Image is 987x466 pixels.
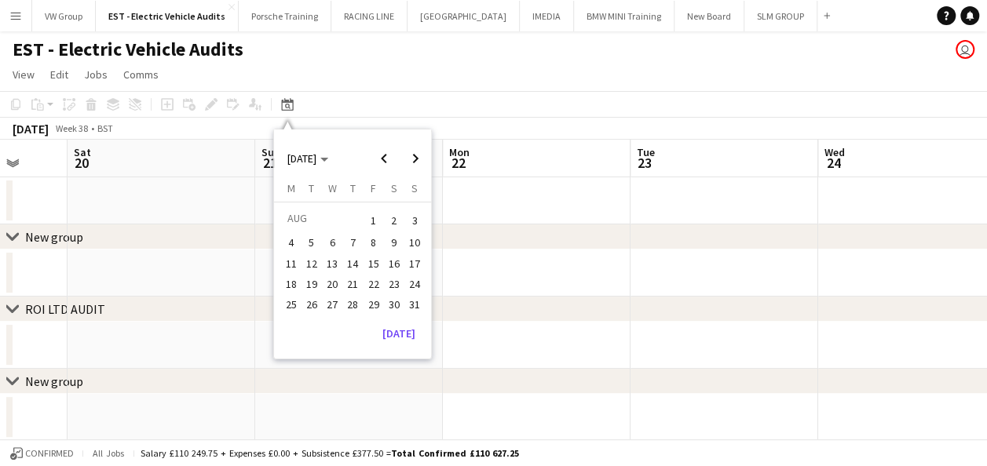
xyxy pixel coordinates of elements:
[52,122,91,134] span: Week 38
[96,1,239,31] button: EST - Electric Vehicle Audits
[287,181,294,195] span: M
[44,64,75,85] a: Edit
[322,232,342,253] button: 06-08-2025
[302,294,322,315] button: 26-08-2025
[447,154,470,172] span: 22
[385,234,404,253] span: 9
[6,64,41,85] a: View
[384,294,404,315] button: 30-08-2025
[280,274,301,294] button: 18-08-2025
[364,295,383,314] span: 29
[90,447,127,459] span: All jobs
[342,232,363,253] button: 07-08-2025
[404,294,425,315] button: 31-08-2025
[302,254,321,273] span: 12
[25,301,105,317] div: ROI LTD AUDIT
[280,253,301,274] button: 11-08-2025
[368,143,400,174] button: Previous month
[342,274,363,294] button: 21-08-2025
[408,1,520,31] button: [GEOGRAPHIC_DATA]
[385,209,404,231] span: 2
[239,1,331,31] button: Porsche Training
[261,145,280,159] span: Sun
[342,253,363,274] button: 14-08-2025
[97,122,113,134] div: BST
[520,1,574,31] button: IMEDIA
[363,232,383,253] button: 08-08-2025
[363,294,383,315] button: 29-08-2025
[384,208,404,232] button: 02-08-2025
[141,447,519,459] div: Salary £110 249.75 + Expenses £0.00 + Subsistence £377.50 =
[13,121,49,137] div: [DATE]
[343,275,362,293] span: 21
[302,275,321,293] span: 19
[404,232,425,253] button: 10-08-2025
[363,208,383,232] button: 01-08-2025
[364,209,383,231] span: 1
[25,448,74,459] span: Confirmed
[405,295,424,314] span: 31
[281,144,334,173] button: Choose month and year
[323,254,342,273] span: 13
[404,208,425,232] button: 03-08-2025
[824,145,845,159] span: Wed
[343,295,362,314] span: 28
[363,274,383,294] button: 22-08-2025
[405,234,424,253] span: 10
[117,64,165,85] a: Comms
[13,67,35,82] span: View
[822,154,845,172] span: 24
[282,295,301,314] span: 25
[259,154,280,172] span: 21
[302,234,321,253] span: 5
[123,67,159,82] span: Comms
[323,275,342,293] span: 20
[391,447,519,459] span: Total Confirmed £110 627.25
[371,181,376,195] span: F
[323,234,342,253] span: 6
[364,254,383,273] span: 15
[364,234,383,253] span: 8
[282,275,301,293] span: 18
[302,253,322,274] button: 12-08-2025
[364,275,383,293] span: 22
[322,253,342,274] button: 13-08-2025
[376,321,422,346] button: [DATE]
[280,208,363,232] td: AUG
[32,1,96,31] button: VW Group
[400,143,431,174] button: Next month
[13,38,243,61] h1: EST - Electric Vehicle Audits
[956,40,974,59] app-user-avatar: Lisa Fretwell
[50,67,68,82] span: Edit
[350,181,356,195] span: T
[343,234,362,253] span: 7
[323,295,342,314] span: 27
[384,253,404,274] button: 16-08-2025
[384,232,404,253] button: 09-08-2025
[343,254,362,273] span: 14
[280,232,301,253] button: 04-08-2025
[385,275,404,293] span: 23
[385,254,404,273] span: 16
[25,373,83,389] div: New group
[637,145,655,159] span: Tue
[287,151,316,166] span: [DATE]
[574,1,674,31] button: BMW MINI Training
[302,232,322,253] button: 05-08-2025
[744,1,817,31] button: SLM GROUP
[8,445,76,462] button: Confirmed
[322,294,342,315] button: 27-08-2025
[78,64,114,85] a: Jobs
[309,181,314,195] span: T
[449,145,470,159] span: Mon
[391,181,397,195] span: S
[405,254,424,273] span: 17
[331,1,408,31] button: RACING LINE
[405,209,424,231] span: 3
[385,295,404,314] span: 30
[74,145,91,159] span: Sat
[84,67,108,82] span: Jobs
[404,274,425,294] button: 24-08-2025
[25,229,83,245] div: New group
[302,274,322,294] button: 19-08-2025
